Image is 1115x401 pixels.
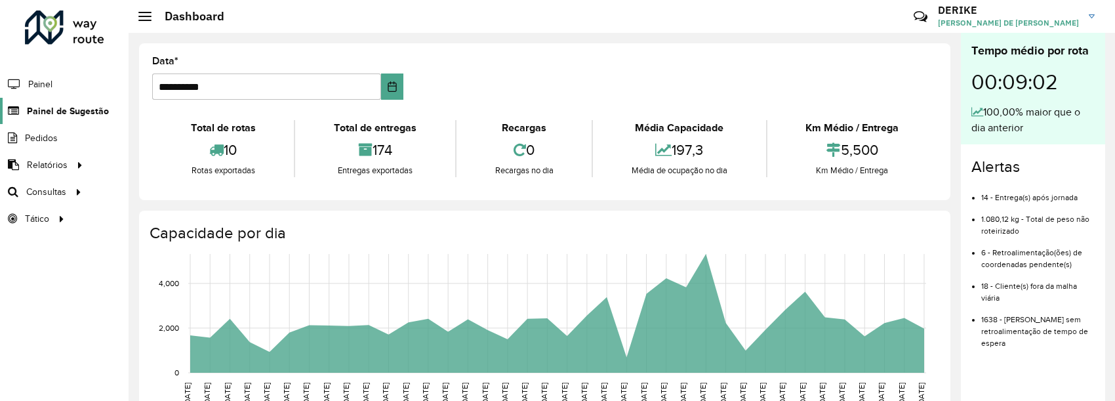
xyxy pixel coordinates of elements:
h2: Dashboard [152,9,224,24]
li: 14 - Entrega(s) após jornada [981,182,1095,203]
span: [PERSON_NAME] DE [PERSON_NAME] [938,17,1079,29]
span: Relatórios [27,158,68,172]
div: 197,3 [596,136,762,164]
div: Média Capacidade [596,120,762,136]
div: Km Médio / Entrega [771,120,934,136]
li: 18 - Cliente(s) fora da malha viária [981,270,1095,304]
text: 2,000 [159,324,179,332]
a: Contato Rápido [906,3,935,31]
div: Rotas exportadas [155,164,291,177]
div: Total de entregas [298,120,451,136]
li: 6 - Retroalimentação(ões) de coordenadas pendente(s) [981,237,1095,270]
div: 5,500 [771,136,934,164]
text: 4,000 [159,279,179,287]
span: Pedidos [25,131,58,145]
span: Tático [25,212,49,226]
div: 10 [155,136,291,164]
div: Km Médio / Entrega [771,164,934,177]
div: Entregas exportadas [298,164,451,177]
h4: Capacidade por dia [150,224,937,243]
div: Média de ocupação no dia [596,164,762,177]
div: 0 [460,136,588,164]
div: 00:09:02 [971,60,1095,104]
h3: DERIKE [938,4,1079,16]
li: 1.080,12 kg - Total de peso não roteirizado [981,203,1095,237]
div: Recargas no dia [460,164,588,177]
span: Consultas [26,185,66,199]
div: Recargas [460,120,588,136]
h4: Alertas [971,158,1095,177]
span: Painel [28,77,52,91]
text: 0 [174,368,179,377]
span: Painel de Sugestão [27,104,109,118]
div: 100,00% maior que o dia anterior [971,104,1095,136]
div: Total de rotas [155,120,291,136]
li: 1638 - [PERSON_NAME] sem retroalimentação de tempo de espera [981,304,1095,349]
label: Data [152,53,178,69]
button: Choose Date [381,74,403,100]
div: 174 [298,136,451,164]
div: Tempo médio por rota [971,42,1095,60]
